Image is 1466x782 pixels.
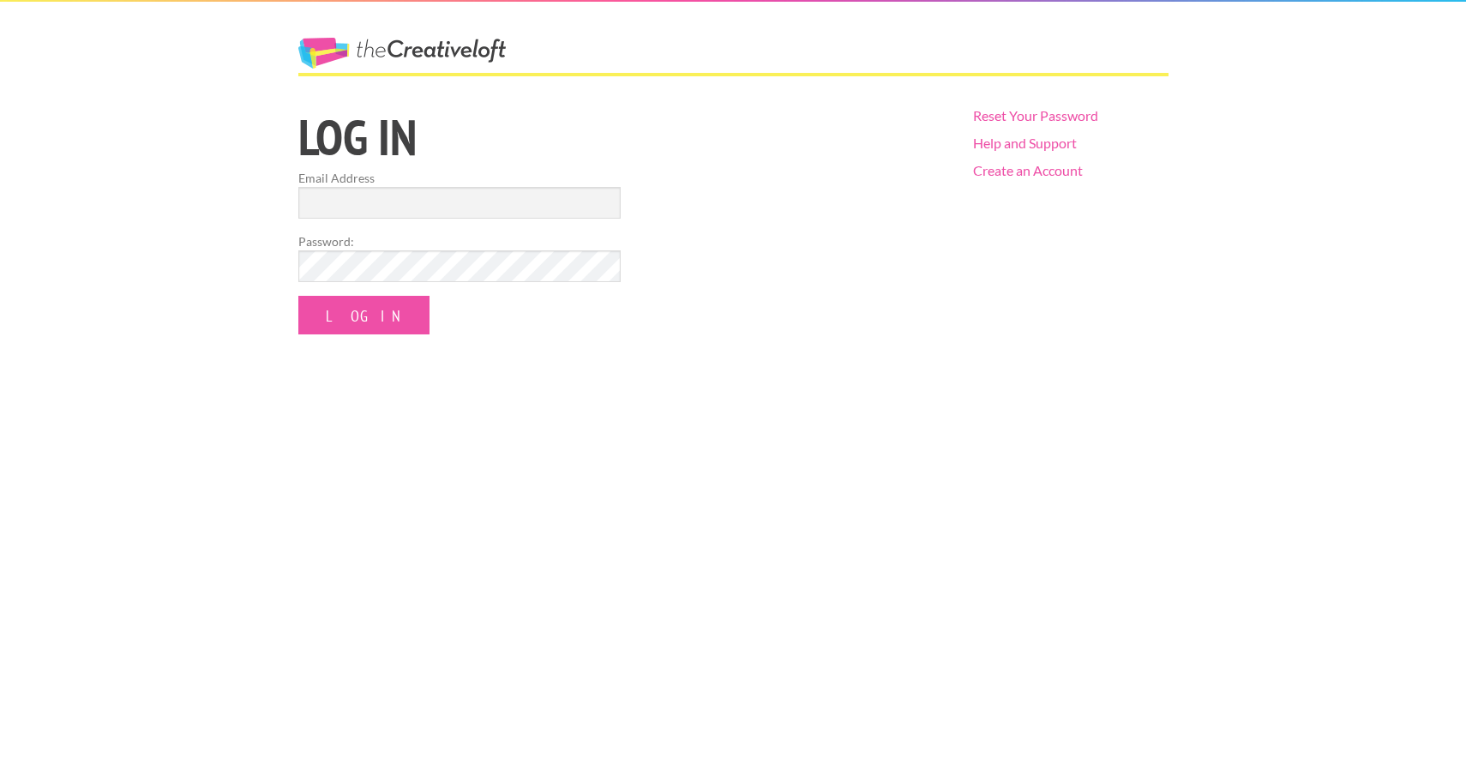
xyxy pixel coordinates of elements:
[298,112,944,162] h1: Log in
[973,162,1083,178] a: Create an Account
[298,232,621,250] label: Password:
[973,135,1077,151] a: Help and Support
[298,38,506,69] a: The Creative Loft
[298,169,621,187] label: Email Address
[298,296,430,334] input: Log In
[973,107,1098,123] a: Reset Your Password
